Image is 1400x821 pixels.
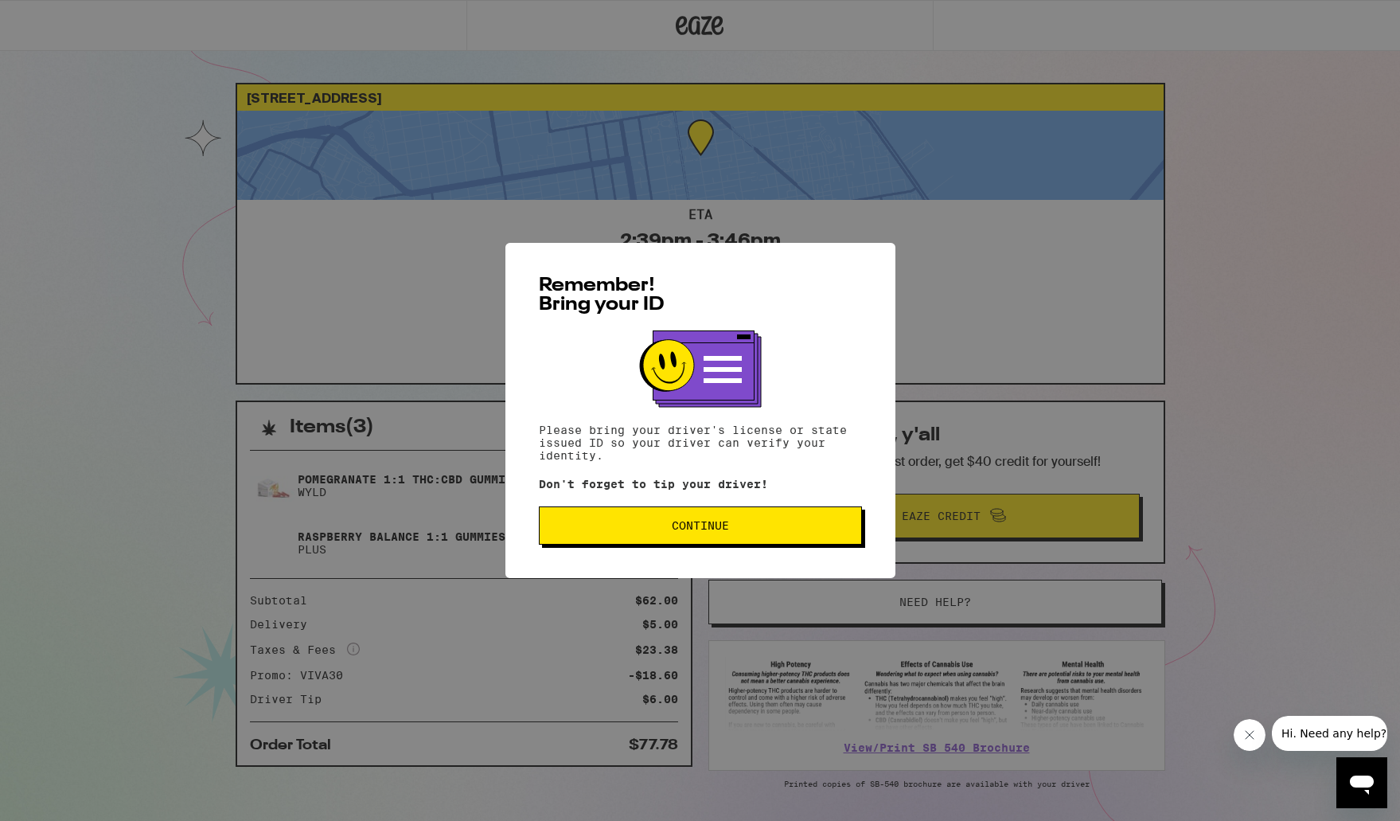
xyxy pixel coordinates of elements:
[539,424,862,462] p: Please bring your driver's license or state issued ID so your driver can verify your identity.
[1336,757,1387,808] iframe: Button to launch messaging window
[539,276,665,315] span: Remember! Bring your ID
[672,520,729,531] span: Continue
[539,506,862,545] button: Continue
[539,478,862,491] p: Don't forget to tip your driver!
[1234,719,1265,751] iframe: Close message
[1272,716,1387,751] iframe: Message from company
